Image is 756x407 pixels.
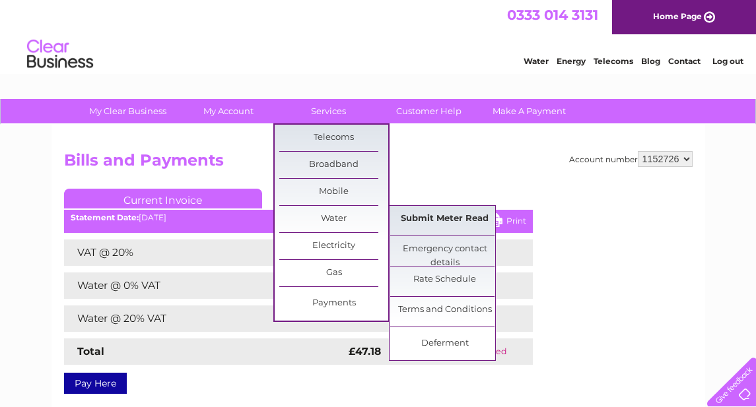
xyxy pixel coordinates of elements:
[279,290,388,317] a: Payments
[64,239,345,266] td: VAT @ 20%
[390,266,499,293] a: Rate Schedule
[279,206,388,232] a: Water
[26,34,94,75] img: logo.png
[64,213,533,222] div: [DATE]
[390,236,499,263] a: Emergency contact details
[349,345,381,358] strong: £47.18
[71,212,139,222] b: Statement Date:
[390,206,499,232] a: Submit Meter Read
[64,373,127,394] a: Pay Here
[279,179,388,205] a: Mobile
[67,7,691,64] div: Clear Business is a trading name of Verastar Limited (registered in [GEOGRAPHIC_DATA] No. 3667643...
[712,56,743,66] a: Log out
[279,152,388,178] a: Broadband
[390,297,499,323] a: Terms and Conditions
[507,7,598,23] a: 0333 014 3131
[487,213,526,232] a: Print
[475,99,584,123] a: Make A Payment
[64,305,345,332] td: Water @ 20% VAT
[390,330,499,357] a: Deferment
[77,345,104,358] strong: Total
[557,56,586,66] a: Energy
[668,56,701,66] a: Contact
[594,56,633,66] a: Telecoms
[274,99,383,123] a: Services
[279,233,388,259] a: Electricity
[279,260,388,286] a: Gas
[64,272,345,299] td: Water @ 0% VAT
[569,151,693,167] div: Account number
[174,99,283,123] a: My Account
[374,99,483,123] a: Customer Help
[73,99,182,123] a: My Clear Business
[641,56,660,66] a: Blog
[64,151,693,176] h2: Bills and Payments
[279,125,388,151] a: Telecoms
[64,189,262,208] a: Current Invoice
[524,56,549,66] a: Water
